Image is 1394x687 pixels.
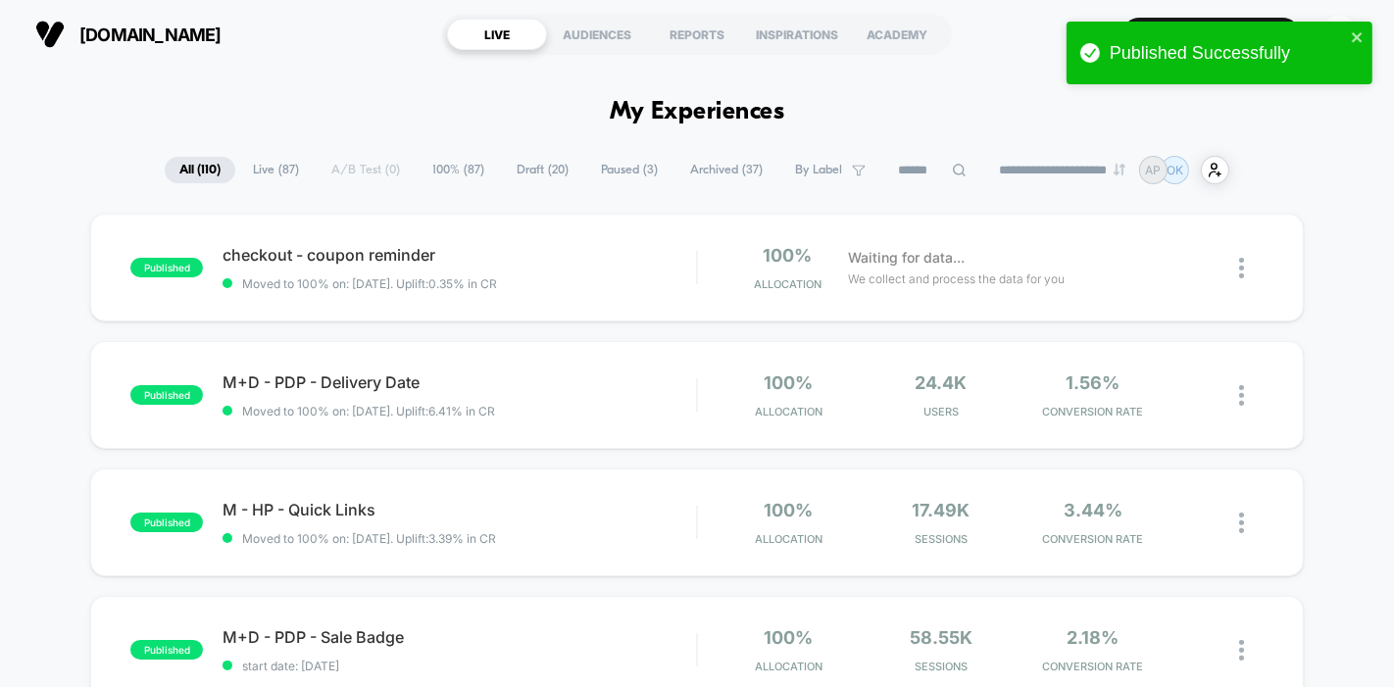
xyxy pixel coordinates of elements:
div: REPORTS [647,19,747,50]
h1: My Experiences [610,98,785,126]
span: 17.49k [912,500,970,520]
span: published [130,385,203,405]
span: Draft ( 20 ) [502,157,583,183]
div: ACADEMY [847,19,947,50]
span: M+D - PDP - Delivery Date [223,372,696,392]
button: [DOMAIN_NAME] [29,19,227,50]
span: Sessions [870,660,1012,673]
div: INSPIRATIONS [747,19,847,50]
span: Allocation [755,532,822,546]
span: 100% [764,372,813,393]
p: OK [1167,163,1183,177]
span: Allocation [755,660,822,673]
span: By Label [795,163,842,177]
span: Archived ( 37 ) [675,157,777,183]
div: Published Successfully [1110,43,1345,64]
img: Visually logo [35,20,65,49]
img: close [1239,640,1244,661]
img: close [1239,258,1244,278]
span: 100% [764,627,813,648]
button: OK [1315,15,1365,55]
div: AUDIENCES [547,19,647,50]
span: CONVERSION RATE [1021,532,1164,546]
p: AP [1146,163,1162,177]
img: close [1239,385,1244,406]
span: 3.44% [1064,500,1122,520]
span: published [130,640,203,660]
span: Moved to 100% on: [DATE] . Uplift: 3.39% in CR [242,531,496,546]
span: M - HP - Quick Links [223,500,696,519]
span: CONVERSION RATE [1021,660,1164,673]
span: Users [870,405,1012,418]
span: Sessions [870,532,1012,546]
span: We collect and process the data for you [848,270,1065,288]
span: 1.56% [1066,372,1120,393]
div: OK [1320,16,1359,54]
span: CONVERSION RATE [1021,405,1164,418]
img: close [1239,513,1244,533]
div: LIVE [447,19,547,50]
span: published [130,258,203,277]
span: [DOMAIN_NAME] [79,25,222,45]
span: Paused ( 3 ) [586,157,672,183]
span: Moved to 100% on: [DATE] . Uplift: 0.35% in CR [242,276,497,291]
span: 24.4k [915,372,967,393]
span: published [130,513,203,532]
span: Allocation [755,405,822,418]
span: 58.55k [910,627,972,648]
span: 2.18% [1067,627,1119,648]
span: start date: [DATE] [223,659,696,673]
span: Waiting for data... [848,247,965,269]
span: 100% [764,500,813,520]
img: end [1114,164,1125,175]
span: 100% [764,245,813,266]
span: Allocation [754,277,821,291]
span: M+D - PDP - Sale Badge [223,627,696,647]
span: checkout - coupon reminder [223,245,696,265]
span: Live ( 87 ) [238,157,314,183]
span: Moved to 100% on: [DATE] . Uplift: 6.41% in CR [242,404,495,418]
span: 100% ( 87 ) [418,157,499,183]
button: close [1351,29,1365,48]
span: All ( 110 ) [165,157,235,183]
